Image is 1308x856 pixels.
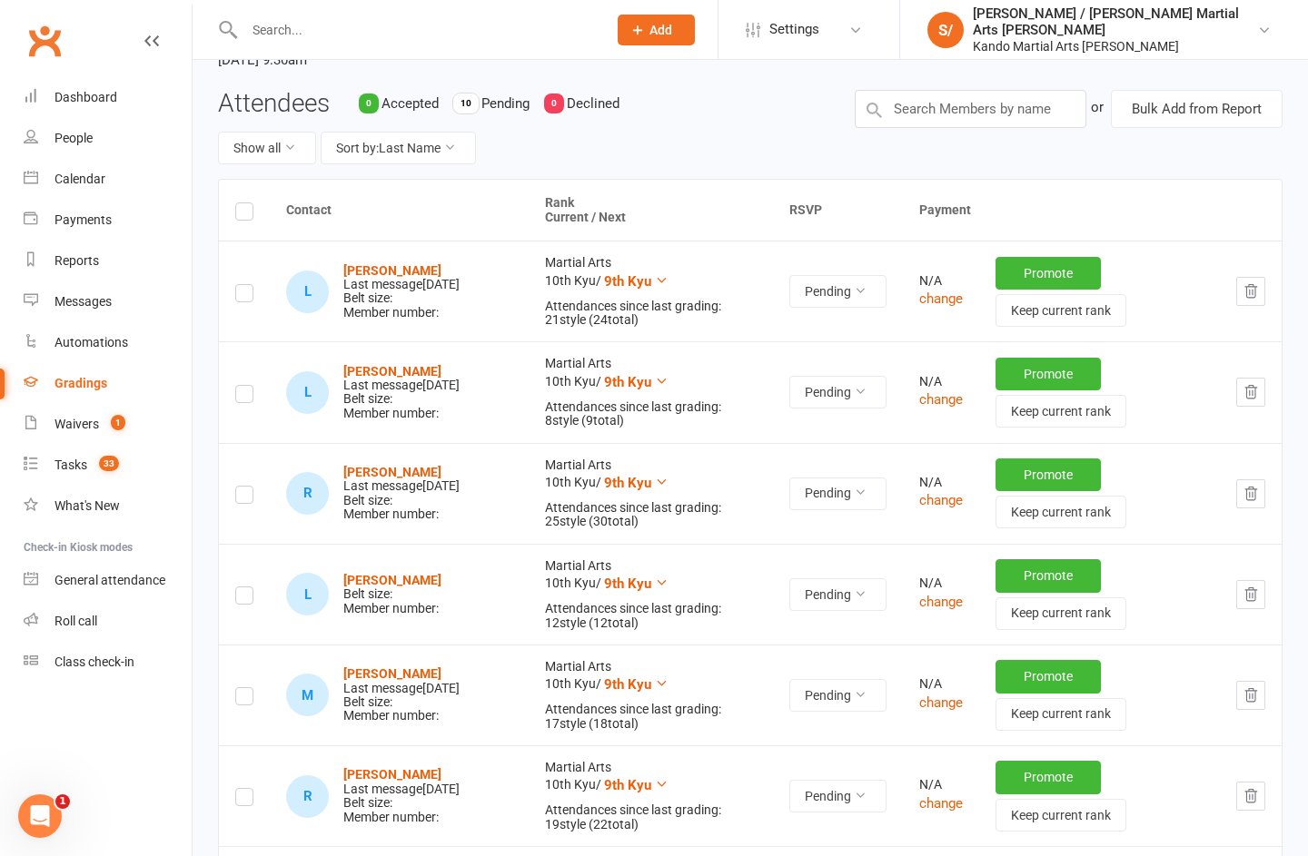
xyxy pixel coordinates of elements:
button: change [919,288,963,310]
button: Pending [789,679,887,712]
div: Belt size: Member number: [343,667,460,723]
th: Payment [903,180,1282,241]
button: Pending [789,477,887,510]
a: Dashboard [24,77,192,118]
div: General attendance [54,573,165,587]
div: Belt size: Member number: [343,466,460,522]
span: 9th Kyu [604,374,651,390]
div: Belt size: Member number: [343,365,460,421]
td: Martial Arts 10th Kyu / [529,241,774,341]
h3: Attendees [218,90,330,118]
div: Ryan Rogers [286,775,329,818]
div: [PERSON_NAME] / [PERSON_NAME] Martial Arts [PERSON_NAME] [973,5,1257,38]
button: 9th Kyu [604,371,669,393]
td: Martial Arts 10th Kyu / [529,341,774,442]
span: 33 [99,456,119,471]
span: 9th Kyu [604,273,651,290]
button: change [919,389,963,410]
div: Gradings [54,376,107,390]
div: Last message [DATE] [343,782,460,796]
div: N/A [919,476,963,489]
button: change [919,591,963,613]
span: Declined [567,95,619,112]
div: Liam Lim [286,573,329,615]
div: Belt size: Member number: [343,264,460,320]
a: Reports [24,241,192,281]
div: N/A [919,576,963,590]
td: Martial Arts 10th Kyu / [529,544,774,644]
button: Pending [789,275,887,308]
div: N/A [919,375,963,389]
div: Riaan Jha [286,472,329,515]
button: Keep current rank [996,698,1126,731]
button: Promote [996,660,1101,693]
input: Search Members by name [855,90,1086,128]
div: Attendances since last grading: 8 style ( 9 total) [545,400,758,428]
div: Waivers [54,417,99,431]
span: 1 [55,794,70,809]
div: Lochie Caplan [286,371,329,414]
div: Last message [DATE] [343,379,460,392]
div: Attendances since last grading: 12 style ( 12 total) [545,602,758,630]
button: Promote [996,458,1101,491]
button: Pending [789,578,887,611]
button: Pending [789,780,887,812]
div: N/A [919,677,963,691]
span: Pending [481,95,530,112]
a: People [24,118,192,159]
a: Roll call [24,601,192,642]
button: 9th Kyu [604,472,669,494]
button: Sort by:Last Name [321,132,476,164]
div: Class check-in [54,654,134,669]
a: [PERSON_NAME] [343,465,441,479]
button: Keep current rank [996,496,1126,528]
span: Accepted [381,95,439,112]
div: Tasks [54,458,87,472]
button: change [919,489,963,511]
button: 9th Kyu [604,271,669,292]
a: Tasks 33 [24,445,192,486]
div: Attendances since last grading: 21 style ( 24 total) [545,300,758,328]
iframe: Intercom live chat [18,794,62,838]
button: Keep current rank [996,597,1126,630]
td: Martial Arts 10th Kyu / [529,745,774,846]
button: Promote [996,761,1101,793]
div: N/A [919,778,963,792]
span: Settings [769,9,819,50]
div: Roll call [54,614,97,628]
div: Mehvish Nankoo [286,674,329,716]
div: or [1091,90,1104,124]
a: General attendance kiosk mode [24,560,192,601]
div: N/A [919,274,963,288]
a: [PERSON_NAME] [343,573,441,587]
button: Bulk Add from Report [1111,90,1283,128]
div: Belt size: Member number: [343,574,441,615]
div: Last message [DATE] [343,278,460,291]
a: [PERSON_NAME] [343,263,441,278]
a: Automations [24,322,192,363]
a: [PERSON_NAME] [343,767,441,782]
a: Calendar [24,159,192,200]
div: Attendances since last grading: 25 style ( 30 total) [545,501,758,529]
a: Clubworx [22,18,67,64]
div: Last message [DATE] [343,682,460,695]
div: People [54,131,93,145]
div: Lainey Boyd [286,271,329,313]
div: What's New [54,498,120,513]
button: change [919,692,963,713]
button: 9th Kyu [604,774,669,796]
button: Promote [996,358,1101,390]
button: 9th Kyu [604,573,669,595]
strong: [PERSON_NAME] [343,666,441,681]
a: Class kiosk mode [24,642,192,683]
span: 9th Kyu [604,676,651,693]
th: Rank Current / Next [529,180,774,241]
a: Messages [24,281,192,322]
th: Contact [270,180,529,241]
a: [PERSON_NAME] [343,364,441,379]
span: 9th Kyu [604,777,651,793]
a: What's New [24,486,192,526]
